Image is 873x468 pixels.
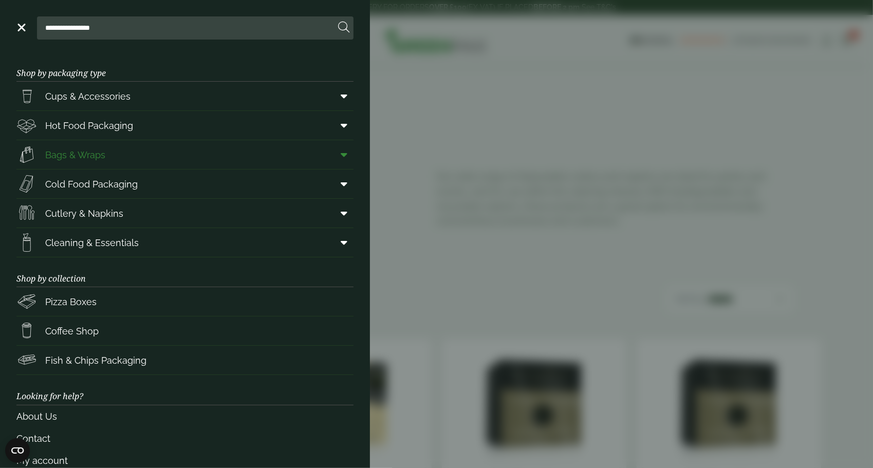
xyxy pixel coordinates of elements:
img: Pizza_boxes.svg [16,291,37,312]
button: Open CMP widget [5,438,30,463]
a: Cutlery & Napkins [16,199,354,228]
span: Cold Food Packaging [45,177,138,191]
h3: Looking for help? [16,375,354,405]
img: PintNhalf_cup.svg [16,86,37,106]
span: Cups & Accessories [45,89,131,103]
img: Cutlery.svg [16,203,37,223]
a: Hot Food Packaging [16,111,354,140]
a: Contact [16,427,354,450]
a: Cold Food Packaging [16,170,354,198]
img: Sandwich_box.svg [16,174,37,194]
a: Fish & Chips Packaging [16,346,354,375]
img: HotDrink_paperCup.svg [16,321,37,341]
img: Paper_carriers.svg [16,144,37,165]
span: Pizza Boxes [45,295,97,309]
span: Cleaning & Essentials [45,236,139,250]
span: Bags & Wraps [45,148,105,162]
img: FishNchip_box.svg [16,350,37,370]
a: Bags & Wraps [16,140,354,169]
span: Fish & Chips Packaging [45,353,146,367]
h3: Shop by collection [16,257,354,287]
a: Cups & Accessories [16,82,354,110]
span: Coffee Shop [45,324,99,338]
span: Cutlery & Napkins [45,207,123,220]
a: About Us [16,405,354,427]
a: Coffee Shop [16,316,354,345]
span: Hot Food Packaging [45,119,133,133]
a: Pizza Boxes [16,287,354,316]
a: Cleaning & Essentials [16,228,354,257]
img: Deli_box.svg [16,115,37,136]
img: open-wipe.svg [16,232,37,253]
h3: Shop by packaging type [16,52,354,82]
